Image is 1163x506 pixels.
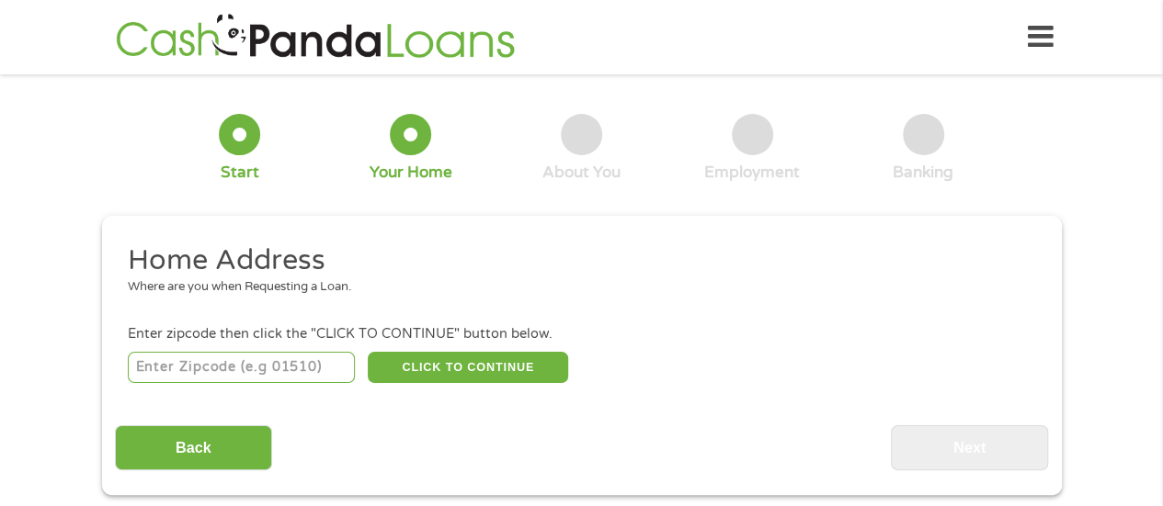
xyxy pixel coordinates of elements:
div: Enter zipcode then click the "CLICK TO CONTINUE" button below. [128,324,1034,344]
div: Banking [893,163,953,183]
div: About You [542,163,621,183]
h2: Home Address [128,242,1021,279]
div: Start [221,163,259,183]
div: Employment [704,163,800,183]
div: Where are you when Requesting a Loan. [128,278,1021,297]
input: Enter Zipcode (e.g 01510) [128,352,355,383]
img: GetLoanNow Logo [110,11,520,63]
input: Back [115,425,272,470]
button: CLICK TO CONTINUE [368,352,568,383]
input: Next [891,425,1048,470]
div: Your Home [370,163,452,183]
